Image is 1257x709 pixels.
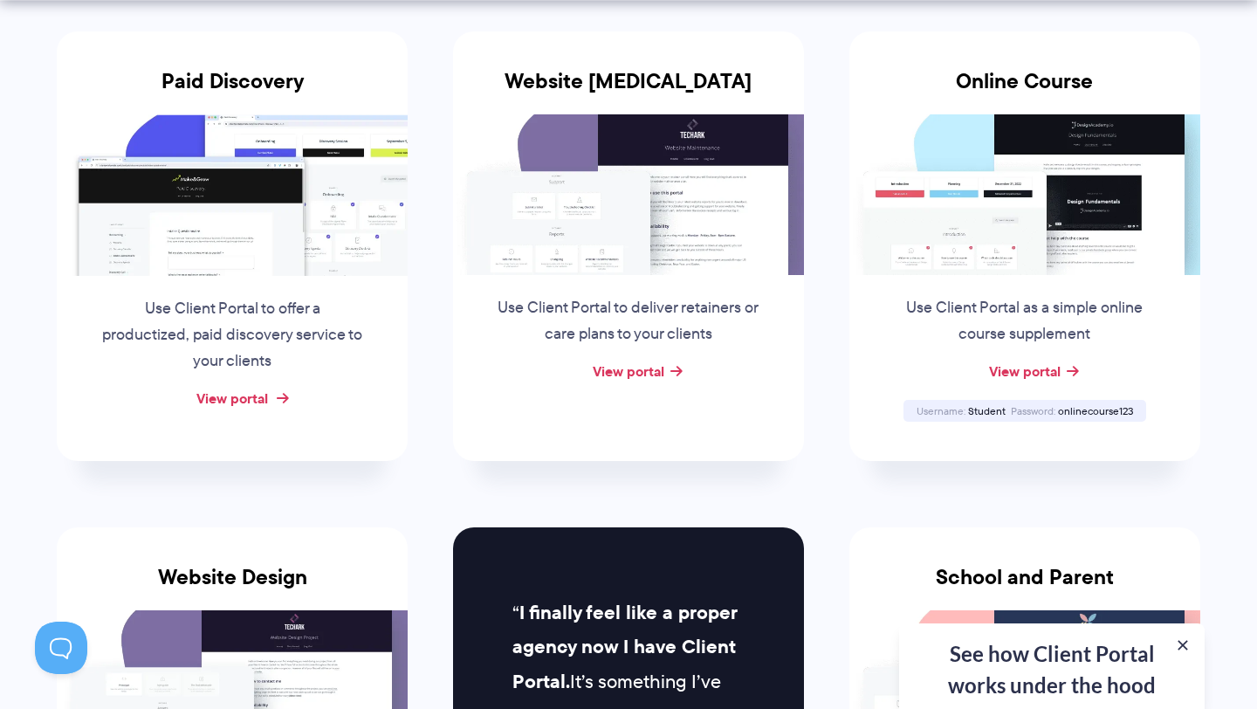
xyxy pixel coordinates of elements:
[512,598,737,697] strong: I finally feel like a proper agency now I have Client Portal.
[57,69,408,114] h3: Paid Discovery
[196,388,268,409] a: View portal
[849,69,1200,114] h3: Online Course
[496,295,761,348] p: Use Client Portal to deliver retainers or care plans to your clients
[453,69,804,114] h3: Website [MEDICAL_DATA]
[849,565,1200,610] h3: School and Parent
[57,565,408,610] h3: Website Design
[968,403,1006,418] span: Student
[1011,403,1055,418] span: Password
[100,296,365,375] p: Use Client Portal to offer a productized, paid discovery service to your clients
[1058,403,1133,418] span: onlinecourse123
[989,361,1061,382] a: View portal
[917,403,965,418] span: Username
[35,622,87,674] iframe: Toggle Customer Support
[593,361,664,382] a: View portal
[892,295,1157,348] p: Use Client Portal as a simple online course supplement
